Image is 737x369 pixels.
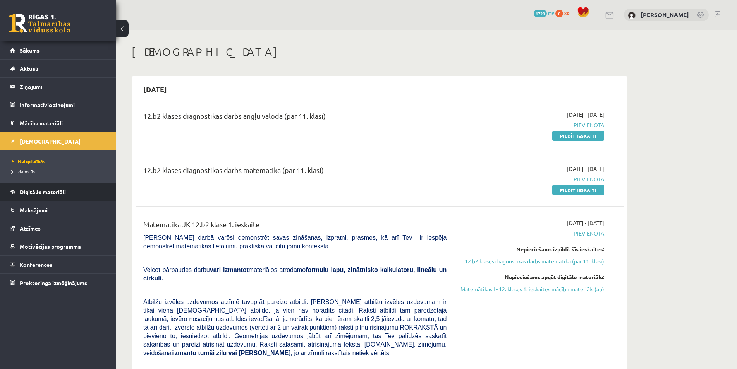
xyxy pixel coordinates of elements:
a: Proktoringa izmēģinājums [10,274,107,292]
a: Informatīvie ziņojumi [10,96,107,114]
span: Digitālie materiāli [20,188,66,195]
span: Neizpildītās [12,158,45,164]
a: Maksājumi [10,201,107,219]
span: Mācību materiāli [20,120,63,126]
span: xp [564,10,569,16]
a: Izlabotās [12,168,108,175]
a: 12.b2 klases diagnostikas darbs matemātikā (par 11. klasi) [458,257,604,265]
h1: [DEMOGRAPHIC_DATA] [132,45,627,58]
img: Ritvars Lauva [628,12,636,19]
span: [DATE] - [DATE] [567,165,604,173]
a: Ziņojumi [10,78,107,96]
a: 0 xp [555,10,573,16]
legend: Maksājumi [20,201,107,219]
div: Matemātika JK 12.b2 klase 1. ieskaite [143,219,447,233]
span: Pievienota [458,229,604,237]
span: mP [548,10,554,16]
b: vari izmantot [210,266,249,273]
b: formulu lapu, zinātnisko kalkulatoru, lineālu un cirkuli. [143,266,447,282]
div: 12.b2 klases diagnostikas darbs matemātikā (par 11. klasi) [143,165,447,179]
span: Aktuāli [20,65,38,72]
span: Atbilžu izvēles uzdevumos atzīmē tavuprāt pareizo atbildi. [PERSON_NAME] atbilžu izvēles uzdevuma... [143,299,447,356]
span: Proktoringa izmēģinājums [20,279,87,286]
a: Mācību materiāli [10,114,107,132]
span: [DEMOGRAPHIC_DATA] [20,138,81,145]
span: Konferences [20,261,52,268]
a: Rīgas 1. Tālmācības vidusskola [9,14,70,33]
div: 12.b2 klases diagnostikas darbs angļu valodā (par 11. klasi) [143,111,447,125]
span: Pievienota [458,175,604,183]
a: 1720 mP [534,10,554,16]
span: Sākums [20,47,40,54]
a: Matemātikas I - 12. klases 1. ieskaites mācību materiāls (ab) [458,285,604,293]
div: Nepieciešams izpildīt šīs ieskaites: [458,245,604,253]
a: Atzīmes [10,219,107,237]
span: [DATE] - [DATE] [567,111,604,119]
a: Pildīt ieskaiti [552,131,604,141]
span: Atzīmes [20,225,41,232]
a: Konferences [10,256,107,273]
span: 0 [555,10,563,17]
a: Digitālie materiāli [10,183,107,201]
h2: [DATE] [136,80,175,98]
b: izmanto [173,350,196,356]
legend: Ziņojumi [20,78,107,96]
a: [DEMOGRAPHIC_DATA] [10,132,107,150]
a: Neizpildītās [12,158,108,165]
span: 1720 [534,10,547,17]
span: [PERSON_NAME] darbā varēsi demonstrēt savas zināšanas, izpratni, prasmes, kā arī Tev ir iespēja d... [143,234,447,249]
span: Motivācijas programma [20,243,81,250]
span: Pievienota [458,121,604,129]
a: [PERSON_NAME] [641,11,689,19]
span: Izlabotās [12,168,35,174]
span: Veicot pārbaudes darbu materiālos atrodamo [143,266,447,282]
legend: Informatīvie ziņojumi [20,96,107,114]
span: [DATE] - [DATE] [567,219,604,227]
b: tumši zilu vai [PERSON_NAME] [198,350,290,356]
div: Nepieciešams apgūt digitālo materiālu: [458,273,604,281]
a: Motivācijas programma [10,237,107,255]
a: Aktuāli [10,60,107,77]
a: Pildīt ieskaiti [552,185,604,195]
a: Sākums [10,41,107,59]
